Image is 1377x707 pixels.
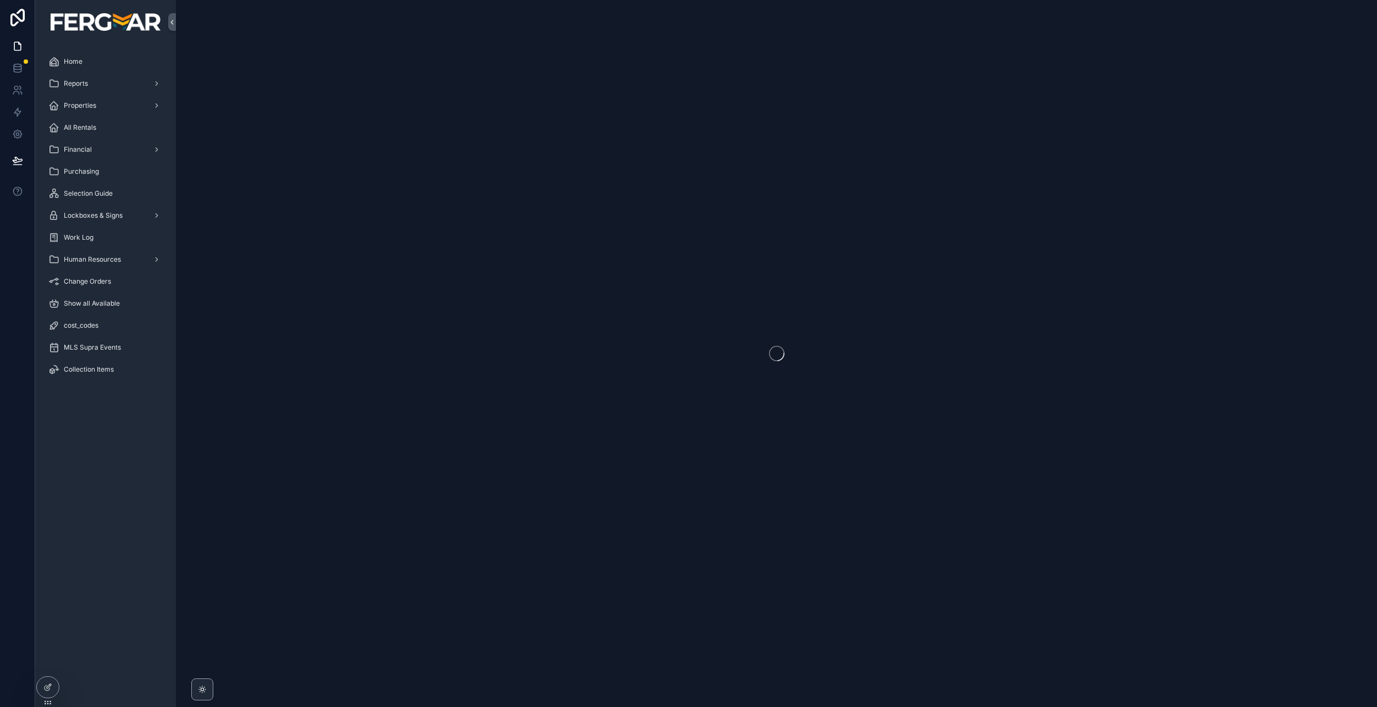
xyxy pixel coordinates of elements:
span: Work Log [64,233,93,242]
a: Home [42,52,169,71]
span: All Rentals [64,123,96,132]
a: Financial [42,140,169,159]
span: cost_codes [64,321,98,330]
a: cost_codes [42,316,169,335]
span: Change Orders [64,277,111,286]
span: Human Resources [64,255,121,264]
a: Human Resources [42,250,169,269]
a: Selection Guide [42,184,169,203]
span: Reports [64,79,88,88]
span: Show all Available [64,299,120,308]
span: Lockboxes & Signs [64,211,123,220]
a: Reports [42,74,169,93]
a: Change Orders [42,272,169,291]
a: Show all Available [42,294,169,313]
div: scrollable content [35,44,176,394]
a: All Rentals [42,118,169,137]
a: Lockboxes & Signs [42,206,169,225]
a: Work Log [42,228,169,247]
span: Collection Items [64,365,114,374]
a: Purchasing [42,162,169,181]
a: Collection Items [42,360,169,379]
img: App logo [51,13,161,31]
span: Selection Guide [64,189,113,198]
span: Purchasing [64,167,99,176]
span: MLS Supra Events [64,343,121,352]
a: MLS Supra Events [42,338,169,357]
a: Properties [42,96,169,115]
span: Properties [64,101,96,110]
span: Home [64,57,82,66]
span: Financial [64,145,92,154]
